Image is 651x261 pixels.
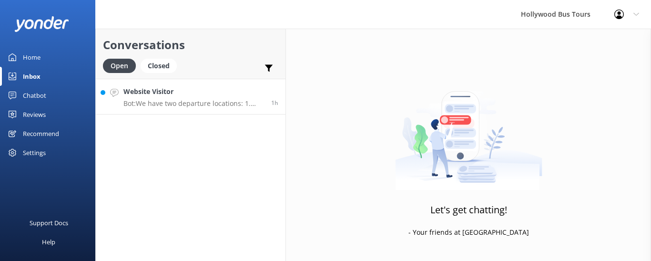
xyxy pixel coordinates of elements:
div: Closed [141,59,177,73]
div: Inbox [23,67,41,86]
p: Bot: We have two departure locations: 1. [STREET_ADDRESS] - Please check-in inside the [GEOGRAPHI... [123,99,264,108]
h2: Conversations [103,36,278,54]
div: Home [23,48,41,67]
div: Support Docs [30,213,68,232]
p: - Your friends at [GEOGRAPHIC_DATA] [408,227,529,238]
h3: Let's get chatting! [430,202,507,218]
div: Chatbot [23,86,46,105]
span: Aug 30 2025 02:39pm (UTC -07:00) America/Tijuana [271,99,278,107]
img: yonder-white-logo.png [14,16,69,32]
div: Open [103,59,136,73]
h4: Website Visitor [123,86,264,97]
a: Open [103,60,141,71]
a: Website VisitorBot:We have two departure locations: 1. [STREET_ADDRESS] - Please check-in inside ... [96,79,285,115]
a: Closed [141,60,182,71]
div: Recommend [23,124,59,143]
div: Settings [23,143,46,162]
div: Reviews [23,105,46,124]
div: Help [42,232,55,251]
img: artwork of a man stealing a conversation from at giant smartphone [395,71,542,190]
